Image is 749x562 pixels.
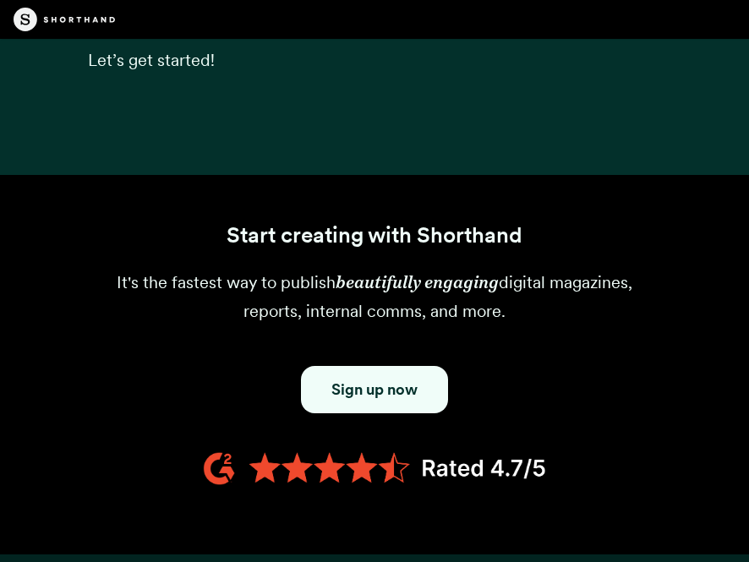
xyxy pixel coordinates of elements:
img: The Craft [14,8,115,31]
a: Button to click through to Shorthand's signup section. [301,366,448,413]
span: It's the fastest way to publish digital magazines, reports, internal comms, and more. [117,272,632,321]
em: beautifully engaging [336,272,499,292]
img: 4.7 orange stars lined up in a row with the text G2 rated 4.7/5 [203,447,547,489]
span: Let’s get started! [88,50,215,70]
span: Start creating with Shorthand [227,221,522,248]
